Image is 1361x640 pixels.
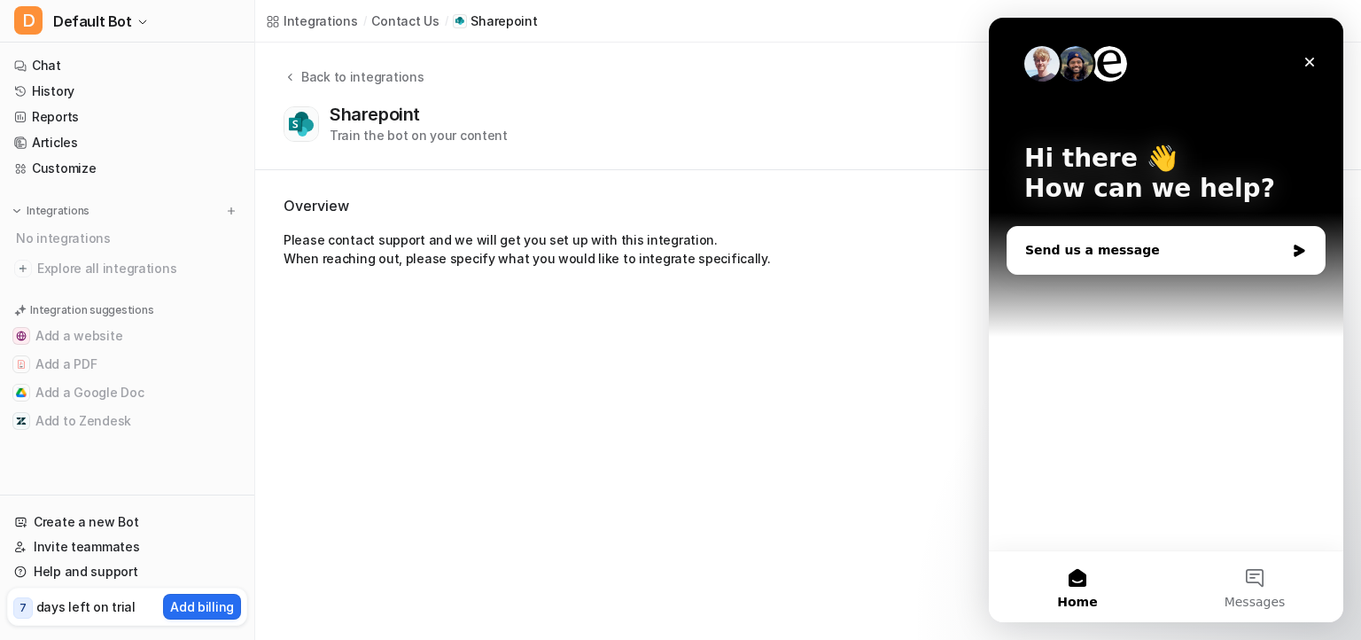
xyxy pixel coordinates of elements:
[371,12,439,30] a: contact us
[7,79,247,104] a: History
[330,104,427,125] div: Sharepoint
[14,260,32,277] img: explore all integrations
[7,350,247,379] button: Add a PDFAdd a PDF
[36,597,136,616] p: days left on trial
[445,13,448,29] span: /
[19,600,27,616] p: 7
[16,387,27,398] img: Add a Google Doc
[453,12,537,30] a: Sharepoint iconSharepoint
[266,12,358,30] a: Integrations
[14,6,43,35] span: D
[11,223,247,253] div: No integrations
[16,416,27,426] img: Add to Zendesk
[7,379,247,407] button: Add a Google DocAdd a Google Doc
[7,407,247,435] button: Add to ZendeskAdd to Zendesk
[37,254,240,283] span: Explore all integrations
[7,202,95,220] button: Integrations
[7,559,247,584] a: Help and support
[284,195,1333,216] h2: Overview
[53,9,132,34] span: Default Bot
[7,156,247,181] a: Customize
[284,12,358,30] div: Integrations
[225,205,237,217] img: menu_add.svg
[455,17,464,26] img: Sharepoint icon
[296,67,424,86] div: Back to integrations
[284,67,424,104] button: Back to integrations
[7,322,247,350] button: Add a websiteAdd a website
[16,331,27,341] img: Add a website
[289,112,314,136] img: Sharepoint
[989,18,1343,622] iframe: Intercom live chat
[363,13,367,29] span: /
[7,105,247,129] a: Reports
[330,126,508,144] div: Train the bot on your content
[16,359,27,370] img: Add a PDF
[163,594,241,620] button: Add billing
[7,53,247,78] a: Chat
[7,535,247,559] a: Invite teammates
[170,597,234,616] p: Add billing
[284,230,1333,268] p: Please contact support and we will get you set up with this integration. When reaching out, pleas...
[27,204,89,218] p: Integrations
[7,510,247,535] a: Create a new Bot
[471,12,537,30] p: Sharepoint
[30,302,153,318] p: Integration suggestions
[11,205,23,217] img: expand menu
[7,130,247,155] a: Articles
[7,256,247,281] a: Explore all integrations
